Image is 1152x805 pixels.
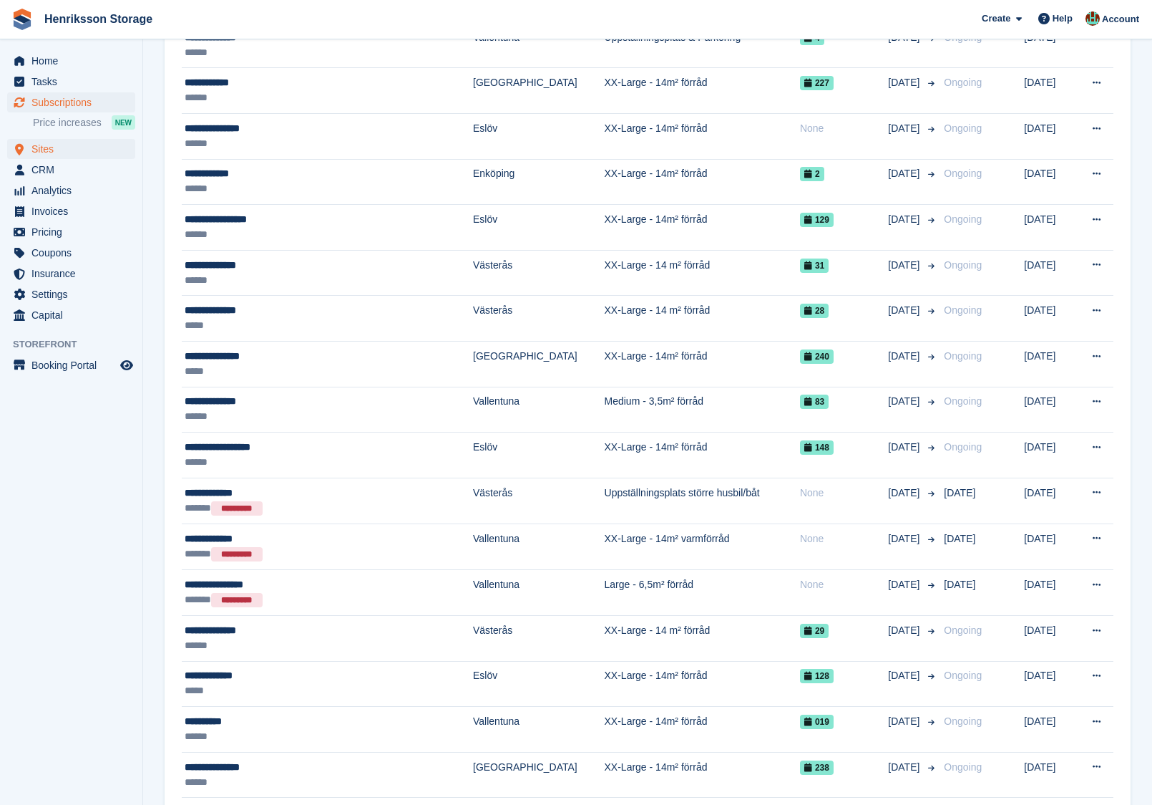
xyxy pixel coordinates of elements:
[605,661,800,707] td: XX-Large - 14m² förråd
[1024,387,1075,433] td: [DATE]
[1024,616,1075,662] td: [DATE]
[800,76,834,90] span: 227
[1102,12,1139,26] span: Account
[605,159,800,205] td: XX-Large - 14m² förråd
[473,433,605,478] td: Eslöv
[7,305,135,325] a: menu
[473,478,605,524] td: Västerås
[605,68,800,114] td: XX-Large - 14m² förråd
[605,387,800,433] td: Medium - 3,5m² förråd
[1024,707,1075,753] td: [DATE]
[605,569,800,615] td: Large - 6,5m² förråd
[1024,752,1075,798] td: [DATE]
[944,259,982,271] span: Ongoing
[1024,661,1075,707] td: [DATE]
[944,441,982,453] span: Ongoing
[605,342,800,387] td: XX-Large - 14m² förråd
[888,166,922,181] span: [DATE]
[31,160,117,180] span: CRM
[7,51,135,71] a: menu
[473,569,605,615] td: Vallentuna
[473,22,605,68] td: Vallentuna
[888,623,922,638] span: [DATE]
[800,395,829,409] span: 83
[31,305,117,325] span: Capital
[888,349,922,364] span: [DATE]
[7,92,135,112] a: menu
[473,342,605,387] td: [GEOGRAPHIC_DATA]
[1024,569,1075,615] td: [DATE]
[11,9,33,30] img: stora-icon-8386f47178a22dfd0bd8f6a31ec36ba5ce8667c1dd55bd0f319d3a0aa187defe.svg
[7,222,135,242] a: menu
[1024,342,1075,387] td: [DATE]
[1024,159,1075,205] td: [DATE]
[605,707,800,753] td: XX-Large - 14m² förråd
[112,115,135,130] div: NEW
[1024,22,1075,68] td: [DATE]
[605,478,800,524] td: Uppställningsplats större husbil/båt
[31,284,117,304] span: Settings
[944,213,982,225] span: Ongoing
[31,180,117,201] span: Analytics
[800,669,834,683] span: 128
[888,531,922,546] span: [DATE]
[473,250,605,296] td: Västerås
[800,304,829,318] span: 28
[118,357,135,374] a: Preview store
[1024,114,1075,160] td: [DATE]
[944,395,982,407] span: Ongoing
[31,139,117,159] span: Sites
[1024,205,1075,251] td: [DATE]
[473,296,605,342] td: Västerås
[7,355,135,375] a: menu
[944,625,982,636] span: Ongoing
[944,761,982,773] span: Ongoing
[7,180,135,201] a: menu
[944,715,982,727] span: Ongoing
[800,624,829,638] span: 29
[800,440,834,455] span: 148
[982,11,1010,26] span: Create
[31,92,117,112] span: Subscriptions
[31,264,117,284] span: Insurance
[473,159,605,205] td: Enköping
[473,661,605,707] td: Eslöv
[944,350,982,362] span: Ongoing
[39,7,158,31] a: Henriksson Storage
[944,533,975,544] span: [DATE]
[888,760,922,775] span: [DATE]
[473,752,605,798] td: [GEOGRAPHIC_DATA]
[1024,68,1075,114] td: [DATE]
[800,577,888,592] div: None
[1024,433,1075,478] td: [DATE]
[1024,524,1075,569] td: [DATE]
[800,350,834,364] span: 240
[7,72,135,92] a: menu
[944,77,982,88] span: Ongoing
[31,222,117,242] span: Pricing
[605,616,800,662] td: XX-Large - 14 m² förråd
[800,715,834,729] span: 019
[473,114,605,160] td: Eslöv
[31,355,117,375] span: Booking Portal
[7,243,135,263] a: menu
[473,707,605,753] td: Vallentuna
[888,577,922,592] span: [DATE]
[800,121,888,136] div: None
[888,394,922,409] span: [DATE]
[605,22,800,68] td: Uppställningsplats & Parkering
[944,168,982,179] span: Ongoing
[888,75,922,90] span: [DATE]
[1024,296,1075,342] td: [DATE]
[800,259,829,273] span: 31
[7,160,135,180] a: menu
[800,486,888,501] div: None
[7,284,135,304] a: menu
[31,72,117,92] span: Tasks
[473,68,605,114] td: [GEOGRAPHIC_DATA]
[605,752,800,798] td: XX-Large - 14m² förråd
[605,433,800,478] td: XX-Large - 14m² förråd
[605,250,800,296] td: XX-Large - 14 m² förråd
[944,122,982,134] span: Ongoing
[800,167,824,181] span: 2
